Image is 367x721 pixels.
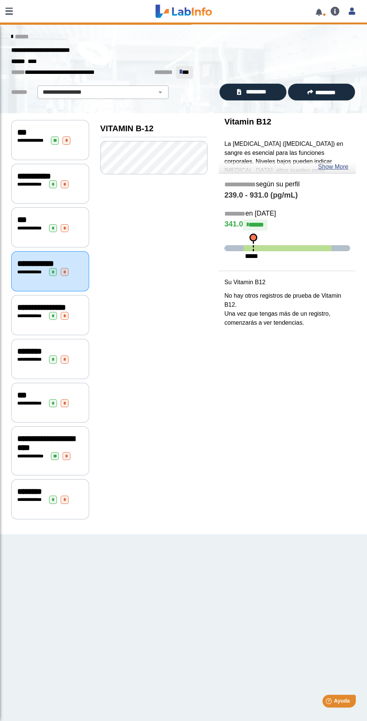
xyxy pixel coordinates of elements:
[100,124,154,133] b: VITAMIN B-12
[224,191,350,200] h4: 239.0 - 931.0 (pg/mL)
[224,219,350,231] h4: 341.0
[300,692,359,713] iframe: Help widget launcher
[224,278,350,287] p: Su Vitamin B12
[224,210,350,218] h5: en [DATE]
[224,139,350,211] p: La [MEDICAL_DATA] ([MEDICAL_DATA]) en sangre es esencial para las funciones corporales. Niveles b...
[224,291,350,327] p: No hay otros registros de prueba de Vitamin B12. Una vez que tengas más de un registro, comenzará...
[224,117,271,126] b: Vitamin B12
[224,180,350,189] h5: según su perfil
[318,162,348,171] a: Show More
